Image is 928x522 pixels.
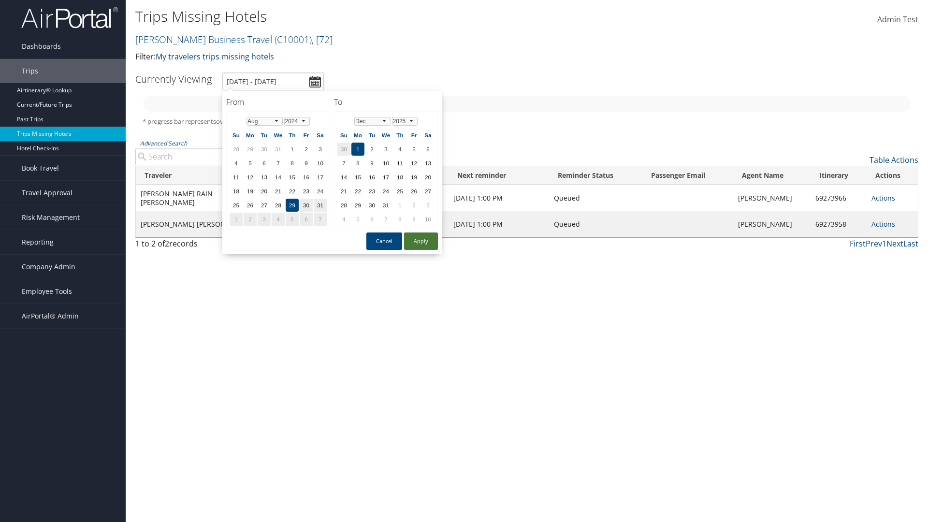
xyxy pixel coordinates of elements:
a: 1 [882,238,886,249]
td: 18 [230,185,243,198]
td: 8 [351,157,364,170]
th: Th [393,129,406,142]
input: Advanced Search [135,148,320,165]
td: 24 [379,185,392,198]
td: [PERSON_NAME] [733,185,810,211]
td: 10 [421,213,435,226]
td: 4 [337,213,350,226]
th: Tu [258,129,271,142]
td: 10 [314,157,327,170]
td: 27 [421,185,435,198]
span: Admin Test [877,14,918,25]
td: Queued [549,211,642,237]
td: 21 [337,185,350,198]
td: 2 [300,143,313,156]
span: Dashboards [22,34,61,58]
span: Book Travel [22,156,59,180]
th: Actions [867,166,918,185]
td: 7 [314,213,327,226]
a: Table Actions [870,155,918,165]
th: Mo [351,129,364,142]
td: 4 [393,143,406,156]
td: 4 [272,213,285,226]
th: Fr [407,129,420,142]
button: Apply [404,232,438,250]
td: 2 [244,213,257,226]
td: 25 [230,199,243,212]
td: 28 [230,143,243,156]
td: 15 [351,171,364,184]
td: [DATE] 1:00 PM [449,211,549,237]
td: 28 [337,199,350,212]
td: 19 [244,185,257,198]
a: Actions [871,219,895,229]
th: Su [337,129,350,142]
th: Passenger Email: activate to sort column ascending [642,166,733,185]
td: [DATE] 1:00 PM [449,185,549,211]
td: 9 [407,213,420,226]
th: Reminder Status [549,166,642,185]
th: We [272,129,285,142]
td: 5 [286,213,299,226]
h4: To [334,97,438,107]
td: 11 [393,157,406,170]
td: [PERSON_NAME] [733,211,810,237]
td: 17 [314,171,327,184]
td: 6 [300,213,313,226]
td: 9 [365,157,378,170]
td: 3 [258,213,271,226]
td: 29 [351,199,364,212]
td: 7 [272,157,285,170]
td: 8 [286,157,299,170]
th: Mo [244,129,257,142]
span: ( C10001 ) [275,33,312,46]
td: 30 [365,199,378,212]
td: 7 [337,157,350,170]
td: 3 [421,199,435,212]
td: 8 [393,213,406,226]
td: 5 [351,213,364,226]
td: 4 [230,157,243,170]
td: 9 [300,157,313,170]
td: 24 [314,185,327,198]
span: Trips [22,59,38,83]
a: Admin Test [877,5,918,35]
th: Next reminder [449,166,549,185]
td: 12 [244,171,257,184]
td: 5 [244,157,257,170]
span: Reporting [22,230,54,254]
th: Sa [314,129,327,142]
td: 15 [286,171,299,184]
td: 22 [286,185,299,198]
th: Fr [300,129,313,142]
span: Employee Tools [22,279,72,304]
div: 1 to 2 of records [135,238,320,254]
td: 21 [272,185,285,198]
th: Traveler: activate to sort column ascending [136,166,260,185]
th: Itinerary [811,166,867,185]
td: 18 [393,171,406,184]
h3: Currently Viewing [135,72,212,86]
a: [PERSON_NAME] Business Travel [135,33,333,46]
td: 27 [258,199,271,212]
th: Agent Name [733,166,810,185]
h5: * progress bar represents overnights covered for the selected time period. [143,117,911,126]
td: 31 [314,199,327,212]
td: [PERSON_NAME] RAIN [PERSON_NAME] [136,185,260,211]
td: 16 [300,171,313,184]
td: 6 [258,157,271,170]
a: Actions [871,193,895,203]
td: 28 [272,199,285,212]
td: 30 [258,143,271,156]
td: 1 [286,143,299,156]
button: Cancel [366,232,402,250]
td: 29 [286,199,299,212]
td: 20 [258,185,271,198]
td: 31 [379,199,392,212]
td: 7 [379,213,392,226]
p: Filter: [135,51,657,63]
th: Sa [421,129,435,142]
td: 25 [393,185,406,198]
a: Advanced Search [140,139,187,147]
a: Prev [866,238,882,249]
